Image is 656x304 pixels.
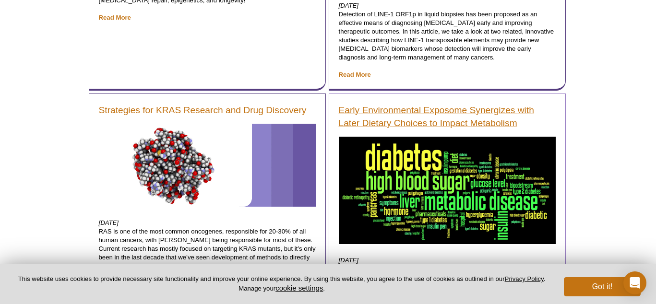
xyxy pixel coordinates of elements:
[15,275,548,293] p: This website uses cookies to provide necessary site functionality and improve your online experie...
[564,277,641,296] button: Got it!
[99,104,307,117] a: Strategies for KRAS Research and Drug Discovery
[505,275,544,282] a: Privacy Policy
[623,271,646,294] div: Open Intercom Messenger
[99,124,316,207] img: KRAS Model
[99,14,131,21] a: Read More
[339,137,556,244] img: Word collage
[339,104,556,129] a: Early Environmental Exposome Synergizes with Later Dietary Choices to Impact Metabolism
[339,1,556,79] p: Detection of LINE-1 ORF1p in liquid biopsies has been proposed as an effective means of diagnosin...
[275,284,323,292] button: cookie settings
[339,71,371,78] a: Read More
[339,2,359,9] em: [DATE]
[339,257,359,264] em: [DATE]
[99,219,119,226] em: [DATE]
